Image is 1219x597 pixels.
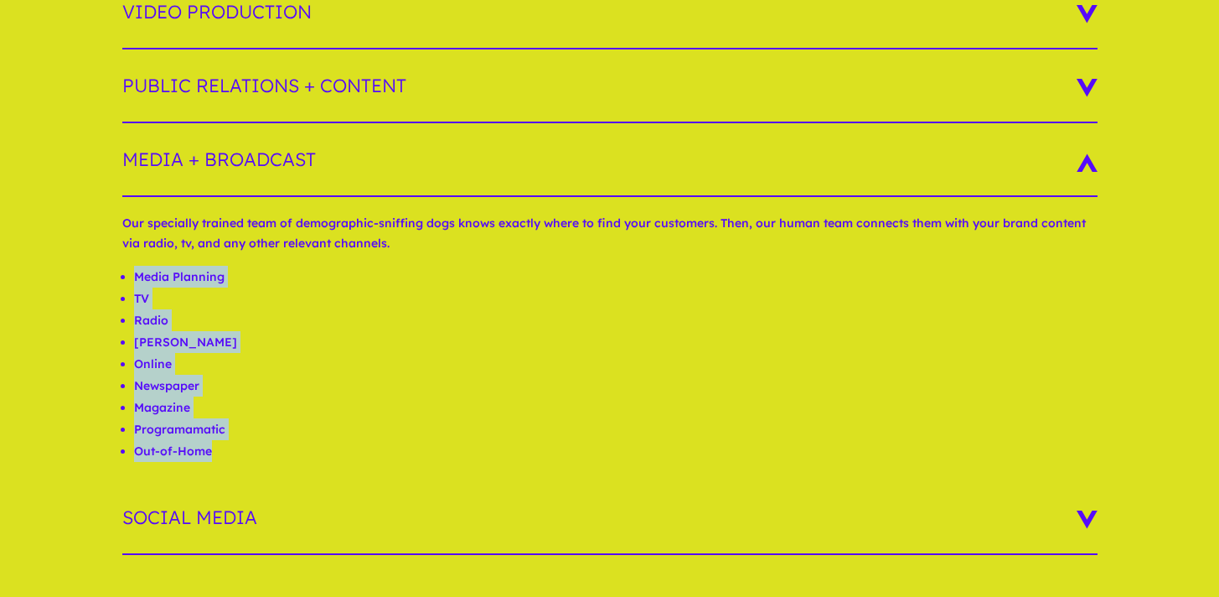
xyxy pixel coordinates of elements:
li: Magazine [134,397,1098,418]
h3: Media + Broadcast [122,123,1098,197]
li: Programamatic [134,418,1098,440]
li: Radio [134,309,1098,331]
textarea: Type your message and click 'Submit' [8,409,319,468]
li: TV [134,288,1098,309]
li: Out-of-Home [134,440,1098,462]
h3: Public Relations + Content [122,49,1098,123]
em: Submit [245,468,304,491]
em: Driven by SalesIQ [132,391,213,402]
li: Newspaper [134,375,1098,397]
li: Online [134,353,1098,375]
p: Our specially trained team of demographic-sniffing dogs knows exactly where to find your customer... [122,214,1098,266]
div: Leave a message [87,94,282,116]
h3: Social Media [122,481,1098,555]
span: We are offline. Please leave us a message. [35,187,292,356]
img: logo_Zg8I0qSkbAqR2WFHt3p6CTuqpyXMFPubPcD2OT02zFN43Cy9FUNNG3NEPhM_Q1qe_.png [28,101,70,110]
li: Media Planning [134,266,1098,288]
div: Minimize live chat window [275,8,315,49]
img: salesiqlogo_leal7QplfZFryJ6FIlVepeu7OftD7mt8q6exU6-34PB8prfIgodN67KcxXM9Y7JQ_.png [116,392,127,402]
li: [PERSON_NAME] [134,331,1098,353]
